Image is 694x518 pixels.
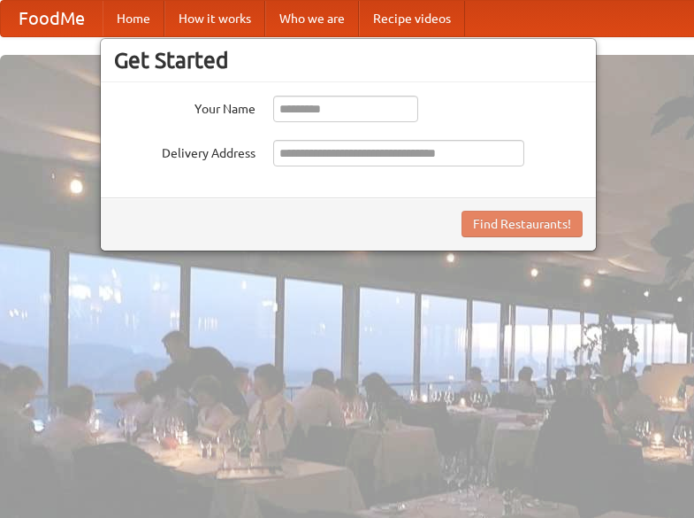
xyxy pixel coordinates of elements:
[265,1,359,36] a: Who we are
[359,1,465,36] a: Recipe videos
[1,1,103,36] a: FoodMe
[114,96,255,118] label: Your Name
[164,1,265,36] a: How it works
[461,211,583,237] button: Find Restaurants!
[114,140,255,162] label: Delivery Address
[114,47,583,73] h3: Get Started
[103,1,164,36] a: Home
